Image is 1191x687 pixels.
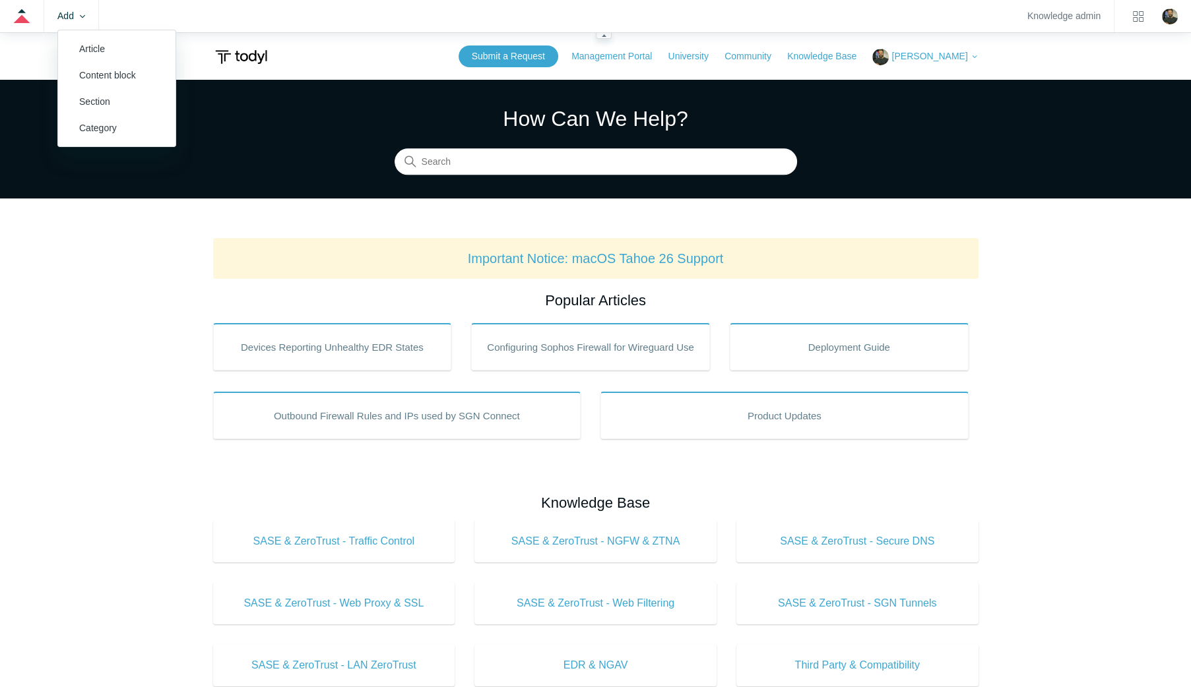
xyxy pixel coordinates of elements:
[1162,9,1178,24] zd-hc-trigger: Click your profile icon to open the profile menu
[756,533,959,549] span: SASE & ZeroTrust - Secure DNS
[57,13,85,20] zd-hc-trigger: Add
[736,582,979,624] a: SASE & ZeroTrust - SGN Tunnels
[1162,9,1178,24] img: user avatar
[233,657,435,673] span: SASE & ZeroTrust - LAN ZeroTrust
[58,36,176,62] a: Article
[756,595,959,611] span: SASE & ZeroTrust - SGN Tunnels
[736,520,979,562] a: SASE & ZeroTrust - Secure DNS
[891,51,967,61] span: [PERSON_NAME]
[233,595,435,611] span: SASE & ZeroTrust - Web Proxy & SSL
[787,49,870,63] a: Knowledge Base
[58,115,176,141] a: Category
[600,392,969,439] a: Product Updates
[58,62,176,88] a: Content block
[571,49,665,63] a: Management Portal
[736,644,979,686] a: Third Party & Compatibility
[213,289,979,311] h2: Popular Articles
[730,323,969,371] a: Deployment Guide
[468,251,724,266] a: Important Notice: macOS Tahoe 26 Support
[724,49,785,63] a: Community
[213,323,452,371] a: Devices Reporting Unhealthy EDR States
[459,45,558,67] a: Submit a Request
[494,657,697,673] span: EDR & NGAV
[213,492,979,514] h2: Knowledge Base
[872,49,978,65] button: [PERSON_NAME]
[474,582,717,624] a: SASE & ZeroTrust - Web Filtering
[233,533,435,549] span: SASE & ZeroTrust - Traffic Control
[471,323,710,371] a: Configuring Sophos Firewall for Wireguard Use
[395,149,797,175] input: Search
[58,88,176,115] a: Section
[213,644,455,686] a: SASE & ZeroTrust - LAN ZeroTrust
[474,644,717,686] a: EDR & NGAV
[213,45,269,69] img: Todyl Support Center Help Center home page
[1027,13,1101,20] a: Knowledge admin
[213,520,455,562] a: SASE & ZeroTrust - Traffic Control
[213,392,581,439] a: Outbound Firewall Rules and IPs used by SGN Connect
[494,595,697,611] span: SASE & ZeroTrust - Web Filtering
[494,533,697,549] span: SASE & ZeroTrust - NGFW & ZTNA
[213,582,455,624] a: SASE & ZeroTrust - Web Proxy & SSL
[395,103,797,134] h1: How Can We Help?
[756,657,959,673] span: Third Party & Compatibility
[668,49,721,63] a: University
[596,32,612,39] zd-hc-resizer: Guide navigation
[474,520,717,562] a: SASE & ZeroTrust - NGFW & ZTNA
